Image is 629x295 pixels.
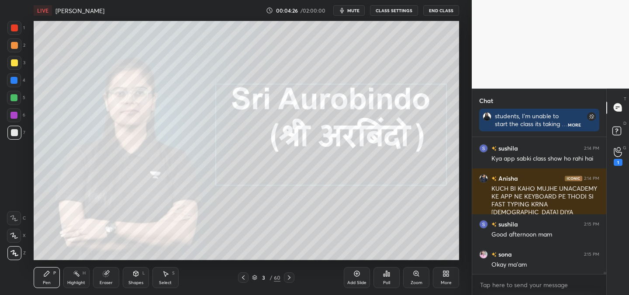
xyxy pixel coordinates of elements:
[479,144,488,152] img: 3
[172,271,175,275] div: S
[614,159,622,166] div: 1
[7,229,26,243] div: X
[584,251,599,257] div: 2:15 PM
[491,230,599,239] div: Good afternoon mam
[497,250,512,259] h6: sona
[370,5,418,16] button: CLASS SETTINGS
[142,271,145,275] div: L
[584,145,599,151] div: 2:14 PM
[495,112,568,128] div: students, I'm unable to start the class its taking time . I'll start the class at 2PM
[479,220,488,228] img: 3
[270,275,272,280] div: /
[159,281,172,285] div: Select
[472,89,500,112] p: Chat
[7,211,26,225] div: C
[43,281,51,285] div: Pen
[347,7,359,14] span: mute
[259,275,268,280] div: 3
[491,261,599,269] div: Okay ma'am
[491,176,497,181] img: no-rating-badge.077c3623.svg
[411,281,422,285] div: Zoom
[67,281,85,285] div: Highlight
[7,38,25,52] div: 2
[383,281,390,285] div: Poll
[483,112,491,121] img: dcf3eb815ff943768bc58b4584e4abca.jpg
[623,144,626,151] p: G
[128,281,143,285] div: Shapes
[491,154,599,163] div: Kya app sabki class show ho rahi hai
[568,122,581,128] div: More
[472,137,606,274] div: grid
[100,281,113,285] div: Eraser
[491,252,497,257] img: no-rating-badge.077c3623.svg
[623,120,626,127] p: D
[584,175,599,181] div: 2:14 PM
[497,174,518,183] h6: Anisha
[441,281,452,285] div: More
[423,5,459,16] button: End Class
[83,271,86,275] div: H
[624,96,626,102] p: T
[7,21,25,35] div: 1
[584,221,599,226] div: 2:15 PM
[274,274,280,281] div: 60
[7,108,25,122] div: 6
[7,126,25,140] div: 7
[55,7,104,15] h4: [PERSON_NAME]
[479,250,488,258] img: 6ea5b2ca02c64dbaa4f5d31502e66237.jpg
[7,56,25,70] div: 3
[497,220,518,229] h6: sushila
[565,175,582,181] img: iconic-dark.1390631f.png
[34,5,52,16] div: LIVE
[347,281,366,285] div: Add Slide
[479,174,488,182] img: 8193e847b0e94286bf0fa860910a250c.jpg
[491,146,497,151] img: no-rating-badge.077c3623.svg
[333,5,365,16] button: mute
[7,73,25,87] div: 4
[7,91,25,105] div: 5
[491,222,497,227] img: no-rating-badge.077c3623.svg
[497,144,518,153] h6: sushila
[53,271,56,275] div: P
[491,185,599,217] div: KUCH BI KAHO MUJHE UNACADEMY KE APP NE KEYBOARD PE THODI SI FAST TYPING KRNA [DEMOGRAPHIC_DATA] DIYA
[7,246,26,260] div: Z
